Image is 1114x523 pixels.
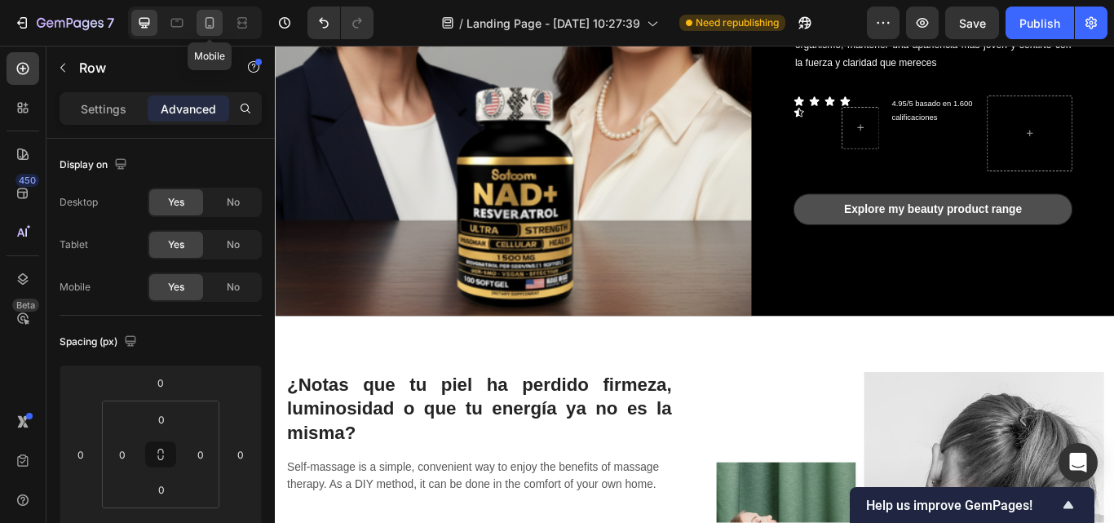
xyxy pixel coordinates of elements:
[459,15,463,32] span: /
[466,15,640,32] span: Landing Page - [DATE] 10:27:39
[14,482,462,521] p: Self-massage is a simple, convenient way to enjoy the benefits of massage therapy. As a DIY metho...
[168,280,184,295] span: Yes
[79,58,218,78] p: Row
[188,442,213,467] input: 0px
[161,100,216,117] p: Advanced
[275,46,1114,523] iframe: Design area
[15,174,39,187] div: 450
[7,7,122,39] button: 7
[719,60,816,93] p: 4.95/5 basado en 1.600 calificaciones
[228,442,253,467] input: 0
[664,183,871,200] div: Explore my beauty product range
[866,495,1078,515] button: Show survey - Help us improve GemPages!
[110,442,135,467] input: 0px
[168,237,184,252] span: Yes
[1059,443,1098,482] div: Open Intercom Messenger
[604,173,930,210] button: Explore my beauty product range
[69,442,93,467] input: 0
[866,498,1059,513] span: Help us improve GemPages!
[107,13,114,33] p: 7
[145,407,178,432] input: 0px
[696,16,779,30] span: Need republishing
[959,16,986,30] span: Save
[60,331,140,353] div: Spacing (px)
[1006,7,1074,39] button: Publish
[227,237,240,252] span: No
[307,7,374,39] div: Undo/Redo
[60,237,88,252] div: Tablet
[227,195,240,210] span: No
[945,7,999,39] button: Save
[1019,15,1060,32] div: Publish
[227,280,240,295] span: No
[168,195,184,210] span: Yes
[60,195,98,210] div: Desktop
[12,381,464,467] h2: ¿Notas que tu piel ha perdido firmeza, luminosidad o que tu energía ya no es la misma?
[60,154,130,176] div: Display on
[60,280,91,295] div: Mobile
[145,477,178,502] input: 0px
[81,100,126,117] p: Settings
[144,370,177,395] input: 0
[12,299,39,312] div: Beta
